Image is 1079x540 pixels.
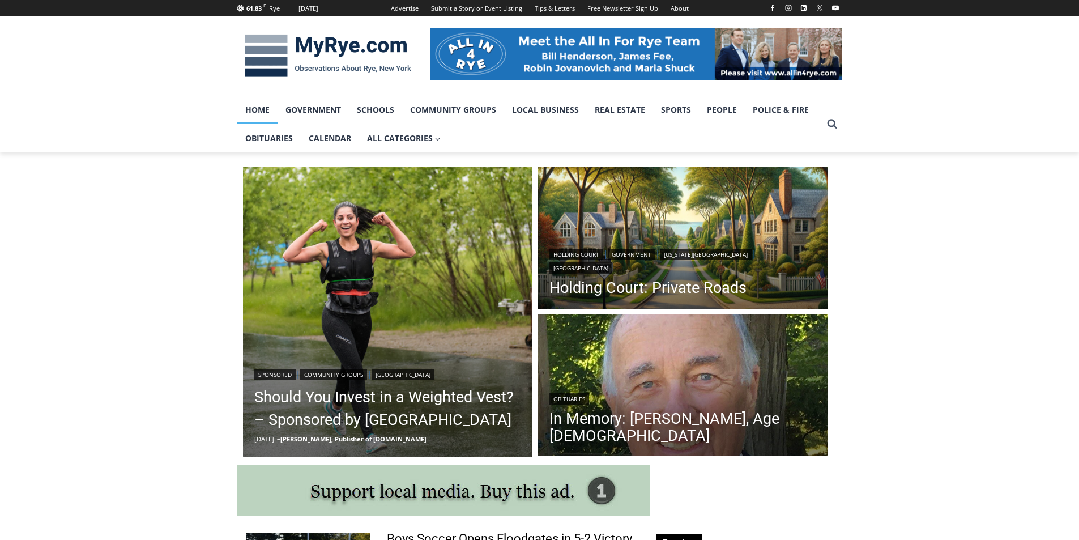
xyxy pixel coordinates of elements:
[243,167,533,457] img: (PHOTO: Runner with a weighted vest. Contributed.)
[504,96,587,124] a: Local Business
[822,114,842,134] button: View Search Form
[538,314,828,460] img: Obituary - Richard Allen Hynson
[278,96,349,124] a: Government
[430,28,842,79] img: All in for Rye
[549,410,817,444] a: In Memory: [PERSON_NAME], Age [DEMOGRAPHIC_DATA]
[402,96,504,124] a: Community Groups
[263,2,266,8] span: F
[254,386,522,431] a: Should You Invest in a Weighted Vest? – Sponsored by [GEOGRAPHIC_DATA]
[254,367,522,380] div: | |
[359,124,449,152] a: All Categories
[300,369,367,380] a: Community Groups
[298,3,318,14] div: [DATE]
[269,3,280,14] div: Rye
[829,1,842,15] a: YouTube
[372,369,434,380] a: [GEOGRAPHIC_DATA]
[237,96,822,153] nav: Primary Navigation
[766,1,779,15] a: Facebook
[699,96,745,124] a: People
[237,465,650,516] img: support local media, buy this ad
[277,435,280,443] span: –
[813,1,826,15] a: X
[237,124,301,152] a: Obituaries
[237,27,419,86] img: MyRye.com
[237,96,278,124] a: Home
[254,435,274,443] time: [DATE]
[549,393,589,405] a: Obituaries
[797,1,811,15] a: Linkedin
[367,132,441,144] span: All Categories
[660,249,752,260] a: [US_STATE][GEOGRAPHIC_DATA]
[549,246,817,274] div: | | |
[538,167,828,312] img: DALLE 2025-09-08 Holding Court 2025-09-09 Private Roads
[243,167,533,457] a: Read More Should You Invest in a Weighted Vest? – Sponsored by White Plains Hospital
[745,96,817,124] a: Police & Fire
[653,96,699,124] a: Sports
[549,262,612,274] a: [GEOGRAPHIC_DATA]
[549,249,603,260] a: Holding Court
[538,167,828,312] a: Read More Holding Court: Private Roads
[782,1,795,15] a: Instagram
[549,279,817,296] a: Holding Court: Private Roads
[246,4,262,12] span: 61.83
[254,369,296,380] a: Sponsored
[587,96,653,124] a: Real Estate
[538,314,828,460] a: Read More In Memory: Richard Allen Hynson, Age 93
[608,249,655,260] a: Government
[301,124,359,152] a: Calendar
[280,435,427,443] a: [PERSON_NAME], Publisher of [DOMAIN_NAME]
[349,96,402,124] a: Schools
